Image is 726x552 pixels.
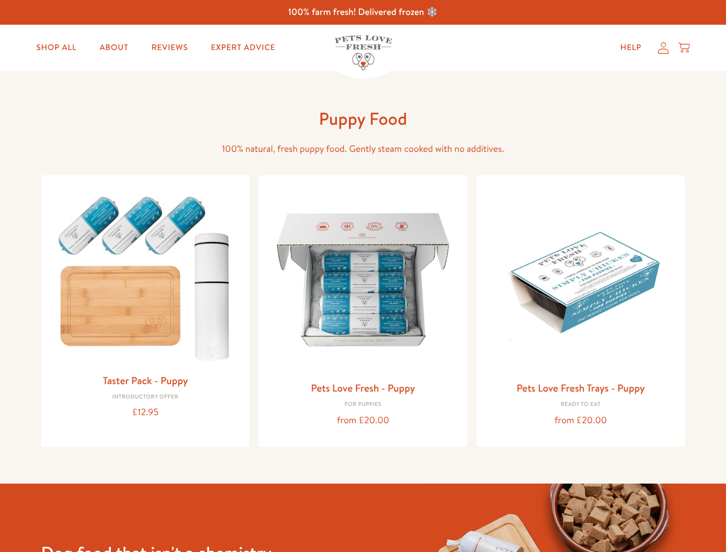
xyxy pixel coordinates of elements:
a: About [90,36,137,59]
img: Pets Love Fresh Trays - Puppy [486,185,676,375]
div: Introductory Offer [51,394,241,401]
a: Expert Advice [202,36,285,59]
a: Help [611,36,651,59]
a: Pets Love Fresh - Puppy [311,381,415,395]
h1: Puppy Food [179,108,547,130]
a: Pets Love Fresh Trays - Puppy [517,381,645,395]
a: Reviews [142,36,197,59]
div: Ready to eat [486,401,676,408]
div: from £20.00 [486,413,676,428]
span: 100% natural, fresh puppy food. Gently steam cooked with no additives. [222,143,504,155]
div: For puppies [268,401,458,408]
div: £12.95 [51,405,241,420]
img: Pets Love Fresh [335,35,392,70]
img: Taster Pack - Puppy [51,185,241,367]
a: Taster Pack - Puppy [103,373,188,388]
div: from £20.00 [268,413,458,428]
img: Pets Love Fresh - Puppy [268,185,458,375]
a: Shop All [27,36,86,59]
